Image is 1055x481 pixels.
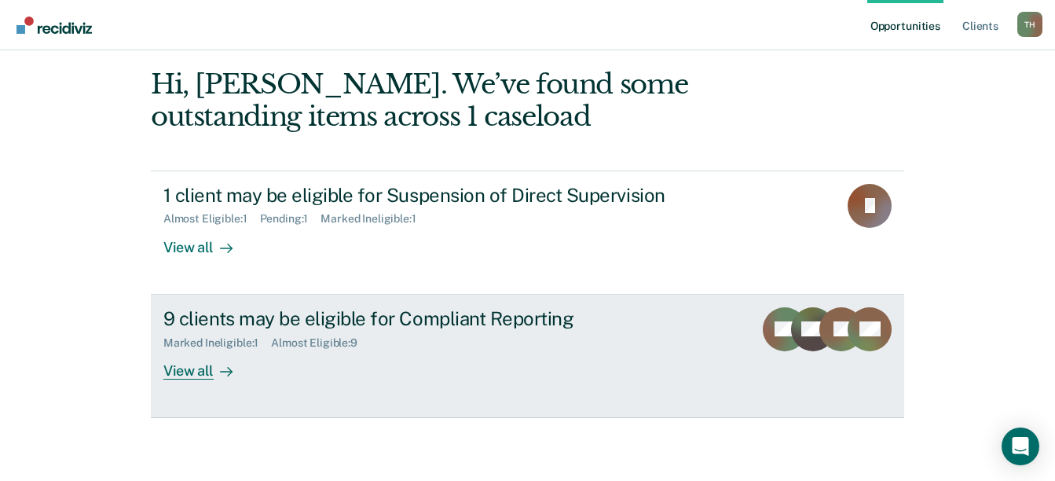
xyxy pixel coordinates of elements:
div: Marked Ineligible : 1 [163,336,271,350]
a: 9 clients may be eligible for Compliant ReportingMarked Ineligible:1Almost Eligible:9View all [151,295,904,418]
div: T H [1017,12,1042,37]
div: Open Intercom Messenger [1002,428,1039,465]
div: Almost Eligible : 1 [163,212,260,226]
a: 1 client may be eligible for Suspension of Direct SupervisionAlmost Eligible:1Pending:1Marked Ine... [151,171,904,295]
div: Pending : 1 [260,212,321,226]
div: Marked Ineligible : 1 [321,212,428,226]
div: Hi, [PERSON_NAME]. We’ve found some outstanding items across 1 caseload [151,68,753,133]
button: Profile dropdown button [1017,12,1042,37]
div: View all [163,349,251,380]
div: 9 clients may be eligible for Compliant Reporting [163,307,715,330]
img: Recidiviz [16,17,92,34]
div: 1 client may be eligible for Suspension of Direct Supervision [163,184,715,207]
div: View all [163,226,251,256]
div: Almost Eligible : 9 [271,336,370,350]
